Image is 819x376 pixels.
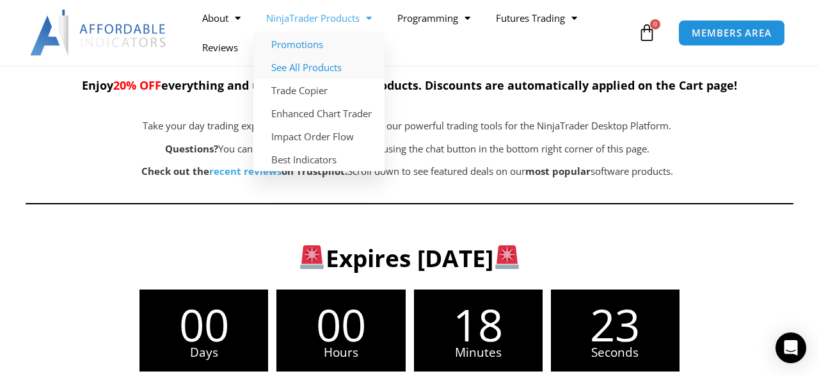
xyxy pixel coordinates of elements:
a: About [189,3,253,33]
ul: NinjaTrader Products [253,33,385,171]
span: Minutes [414,347,543,359]
img: LogoAI | Affordable Indicators – NinjaTrader [30,10,168,56]
span: MEMBERS AREA [692,28,772,38]
span: Hours [276,347,405,359]
a: recent reviews [209,165,282,177]
a: Impact Order Flow [253,125,385,148]
nav: Menu [189,3,635,62]
a: Best Indicators [253,148,385,171]
a: See All Products [253,56,385,79]
span: Days [139,347,268,359]
a: 0 [619,14,675,51]
span: 0 [650,19,660,29]
a: Promotions [253,33,385,56]
a: Enhanced Chart Trader [253,102,385,125]
span: Take your day trading experience to the next level with our powerful trading tools for the NinjaT... [143,119,671,132]
img: 🚨 [495,245,519,269]
strong: Questions? [165,142,218,155]
p: You can reach our team immediately using the chat button in the bottom right corner of this page. [90,140,725,158]
div: Open Intercom Messenger [775,332,806,363]
span: 20% OFF [113,78,161,93]
p: Scroll down to see featured deals on our software products. [90,163,725,181]
span: 00 [276,302,405,347]
strong: Check out the on Trustpilot. [141,165,347,177]
span: 00 [139,302,268,347]
b: most popular [525,165,591,177]
span: 18 [414,302,543,347]
a: Programming [385,3,483,33]
a: NinjaTrader Products [253,3,385,33]
span: Enjoy everything and up to select products. Discounts are automatically applied on the Cart page! [82,78,737,93]
a: Reviews [189,33,251,62]
a: MEMBERS AREA [678,20,785,46]
a: Trade Copier [253,79,385,102]
a: Futures Trading [483,3,590,33]
h3: Expires [DATE] [6,243,813,274]
span: 23 [551,302,680,347]
span: Seconds [551,347,680,359]
img: 🚨 [300,245,324,269]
